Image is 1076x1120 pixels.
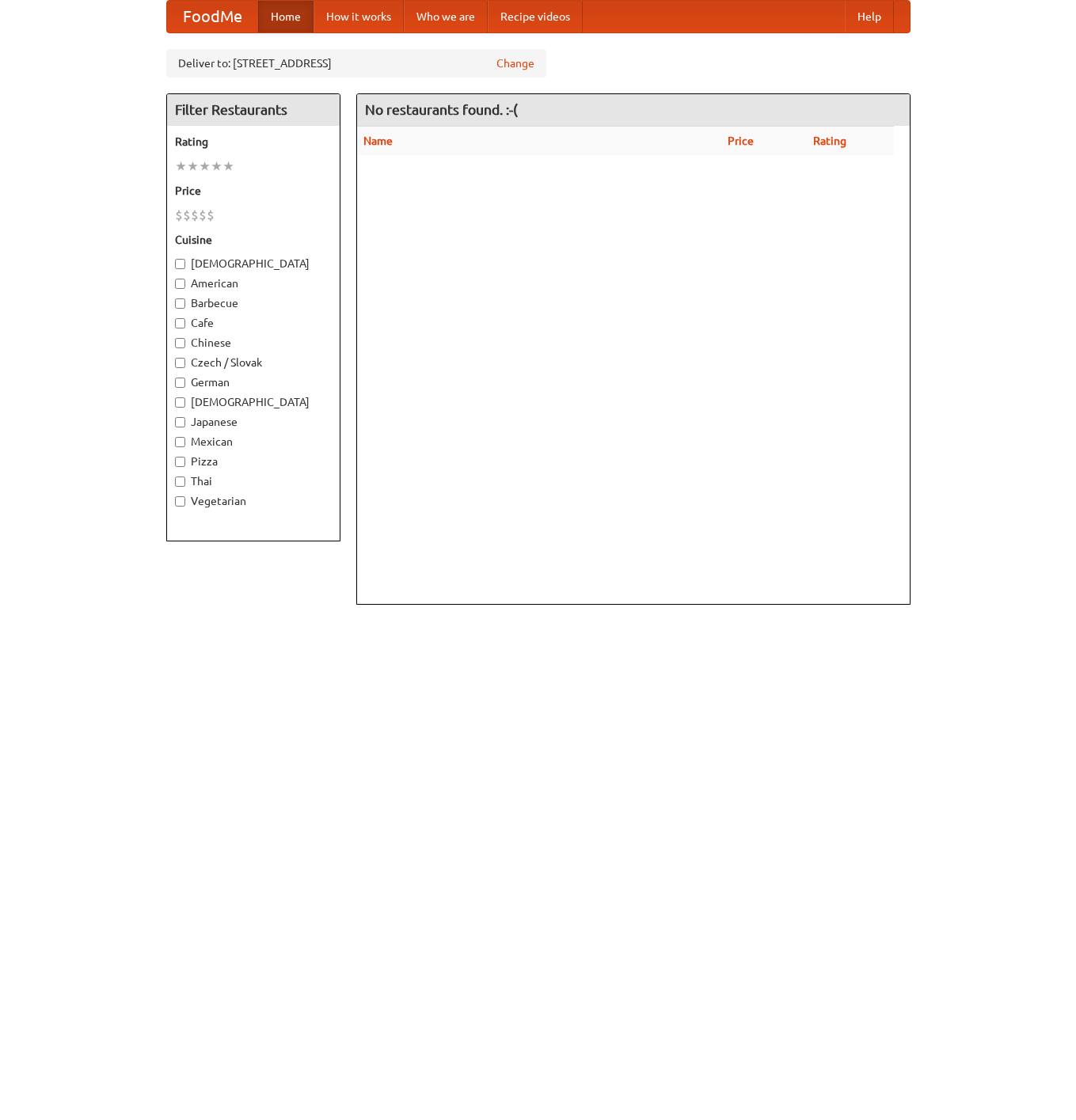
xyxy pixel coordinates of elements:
[167,94,340,126] h4: Filter Restaurants
[175,259,185,269] input: [DEMOGRAPHIC_DATA]
[175,493,332,509] label: Vegetarian
[175,158,187,175] li: ★
[175,134,332,150] h5: Rating
[222,158,234,175] li: ★
[175,476,185,487] input: Thai
[175,454,332,469] label: Pizza
[175,295,332,311] label: Barbecue
[175,374,332,390] label: German
[175,275,332,291] label: American
[258,1,314,32] a: Home
[211,158,222,175] li: ★
[175,298,185,309] input: Barbecue
[175,318,185,328] input: Cafe
[175,496,185,507] input: Vegetarian
[813,135,846,147] a: Rating
[175,397,185,408] input: [DEMOGRAPHIC_DATA]
[187,158,199,175] li: ★
[488,1,583,32] a: Recipe videos
[175,394,332,410] label: [DEMOGRAPHIC_DATA]
[404,1,488,32] a: Who we are
[175,315,332,331] label: Cafe
[199,158,211,175] li: ★
[175,183,332,199] h5: Price
[191,207,199,224] li: $
[175,358,185,368] input: Czech / Slovak
[166,49,546,78] div: Deliver to: [STREET_ADDRESS]
[199,207,207,224] li: $
[175,457,185,467] input: Pizza
[175,473,332,489] label: Thai
[175,279,185,289] input: American
[175,335,332,351] label: Chinese
[175,437,185,447] input: Mexican
[175,414,332,430] label: Japanese
[496,55,534,71] a: Change
[363,135,393,147] a: Name
[314,1,404,32] a: How it works
[175,434,332,450] label: Mexican
[167,1,258,32] a: FoodMe
[175,355,332,370] label: Czech / Slovak
[175,256,332,271] label: [DEMOGRAPHIC_DATA]
[175,417,185,427] input: Japanese
[845,1,894,32] a: Help
[728,135,754,147] a: Price
[365,102,518,117] ng-pluralize: No restaurants found. :-(
[175,232,332,248] h5: Cuisine
[175,338,185,348] input: Chinese
[175,207,183,224] li: $
[207,207,215,224] li: $
[183,207,191,224] li: $
[175,378,185,388] input: German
